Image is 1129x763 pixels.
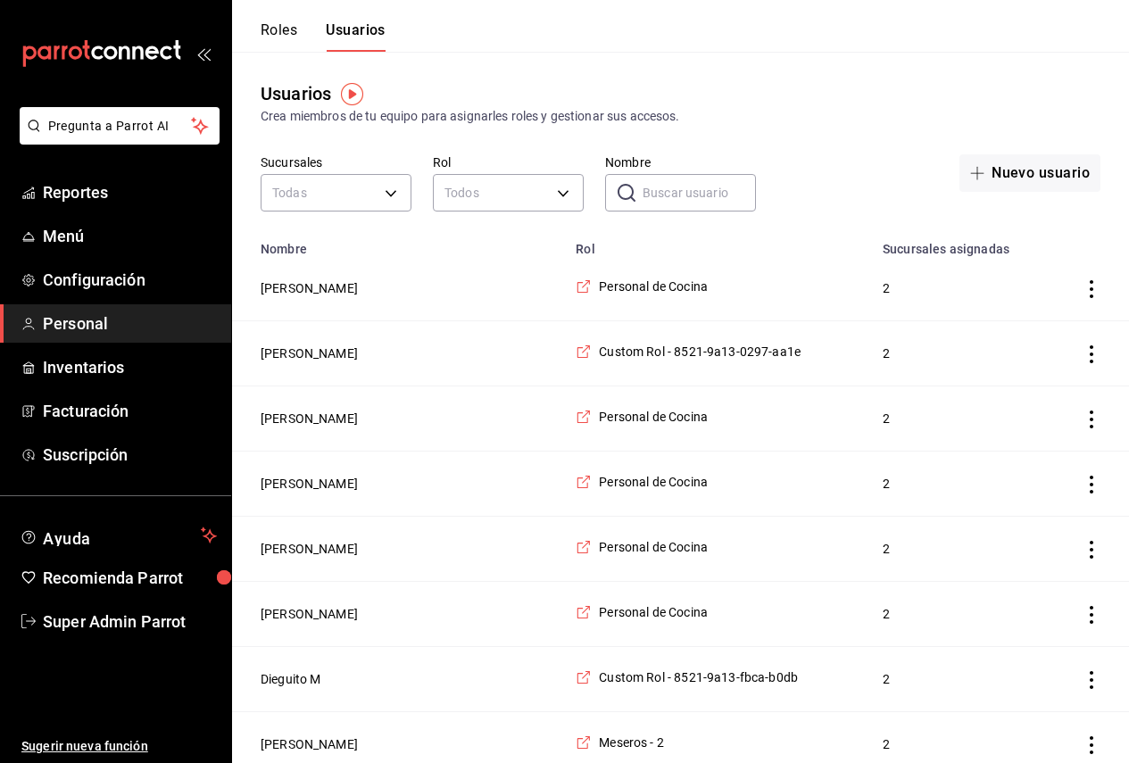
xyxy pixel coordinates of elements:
span: Sugerir nueva función [21,737,217,756]
label: Rol [433,156,584,169]
button: [PERSON_NAME] [261,344,358,362]
th: Nombre [232,231,565,256]
button: Roles [261,21,297,52]
button: [PERSON_NAME] [261,279,358,297]
div: Todas [261,174,411,211]
span: Personal de Cocina [599,603,708,621]
a: Personal de Cocina [576,603,708,621]
button: actions [1083,541,1100,559]
button: [PERSON_NAME] [261,540,358,558]
span: Personal [43,311,217,336]
span: Suscripción [43,443,217,467]
button: [PERSON_NAME] [261,475,358,493]
span: Personal de Cocina [599,278,708,295]
button: actions [1083,411,1100,428]
a: Personal de Cocina [576,278,708,295]
span: Super Admin Parrot [43,610,217,634]
a: Custom Rol - 8521-9a13-fbca-b0db [576,668,798,686]
span: Reportes [43,180,217,204]
th: Sucursales asignadas [872,231,1049,256]
a: Personal de Cocina [576,473,708,491]
a: Personal de Cocina [576,538,708,556]
a: Meseros - 2 [576,734,664,751]
span: Custom Rol - 8521-9a13-0297-aa1e [599,343,801,361]
span: Menú [43,224,217,248]
th: Rol [565,231,872,256]
button: actions [1083,736,1100,754]
button: actions [1083,280,1100,298]
a: Personal de Cocina [576,408,708,426]
span: 2 [883,605,1027,623]
a: Pregunta a Parrot AI [12,129,220,148]
label: Sucursales [261,156,411,169]
button: Dieguito M [261,670,321,688]
button: Usuarios [326,21,386,52]
span: 2 [883,279,1027,297]
div: navigation tabs [261,21,386,52]
span: Personal de Cocina [599,538,708,556]
button: actions [1083,476,1100,493]
button: actions [1083,606,1100,624]
span: Pregunta a Parrot AI [48,117,192,136]
span: 2 [883,735,1027,753]
div: Crea miembros de tu equipo para asignarles roles y gestionar sus accesos. [261,107,1100,126]
label: Nombre [605,156,756,169]
span: Facturación [43,399,217,423]
button: [PERSON_NAME] [261,735,358,753]
button: [PERSON_NAME] [261,605,358,623]
div: Usuarios [261,80,331,107]
span: 2 [883,410,1027,427]
span: Personal de Cocina [599,408,708,426]
span: Ayuda [43,525,194,546]
button: Pregunta a Parrot AI [20,107,220,145]
a: Custom Rol - 8521-9a13-0297-aa1e [576,343,801,361]
button: actions [1083,671,1100,689]
span: 2 [883,344,1027,362]
span: Recomienda Parrot [43,566,217,590]
button: Nuevo usuario [959,154,1100,192]
span: Meseros - 2 [599,734,664,751]
div: Todos [433,174,584,211]
button: actions [1083,345,1100,363]
input: Buscar usuario [643,175,756,211]
span: Configuración [43,268,217,292]
span: 2 [883,475,1027,493]
span: Personal de Cocina [599,473,708,491]
img: Tooltip marker [341,83,363,105]
span: 2 [883,670,1027,688]
button: open_drawer_menu [196,46,211,61]
span: Custom Rol - 8521-9a13-fbca-b0db [599,668,798,686]
button: [PERSON_NAME] [261,410,358,427]
span: Inventarios [43,355,217,379]
span: 2 [883,540,1027,558]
